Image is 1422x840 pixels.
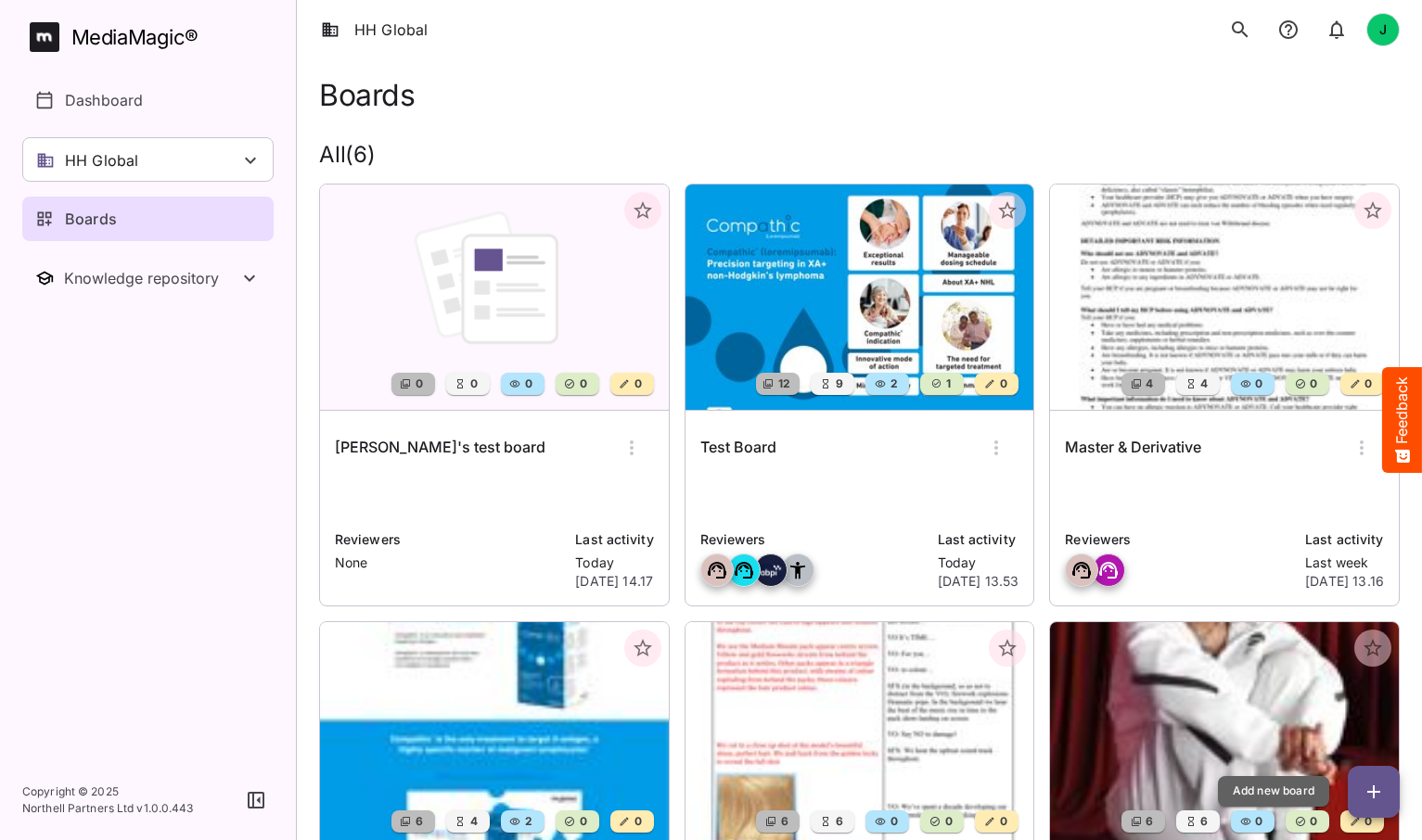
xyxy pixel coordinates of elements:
span: 0 [414,375,423,393]
span: 0 [889,812,898,831]
span: 4 [1198,375,1208,393]
span: 0 [998,375,1007,393]
img: Jacqui's test board [320,185,669,410]
span: 6 [834,812,843,831]
div: J [1366,13,1400,46]
button: Feedback [1382,367,1422,473]
span: 0 [633,812,642,831]
span: 12 [776,375,791,393]
p: Dashboard [65,89,143,111]
span: 4 [1144,375,1153,393]
p: Boards [65,208,117,230]
p: Last activity [938,529,1019,550]
p: Reviewers [700,529,927,550]
p: Northell Partners Ltd v 1.0.0.443 [22,800,194,817]
button: notifications [1270,11,1307,48]
a: MediaMagic® [30,22,274,52]
p: Reviewers [1065,529,1294,550]
p: [DATE] 14.17 [575,572,653,591]
p: [DATE] 13.53 [938,572,1019,591]
p: Copyright © 2025 [22,783,194,800]
h2: All ( 6 ) [319,142,1400,169]
p: Today [575,554,653,572]
p: Last activity [1305,529,1384,550]
span: 6 [414,812,423,831]
span: 0 [468,375,478,393]
div: Knowledge repository [64,269,238,287]
img: Test Board [685,185,1034,410]
a: Dashboard [22,78,274,122]
span: 2 [523,812,532,831]
h6: [PERSON_NAME]'s test board [335,436,545,460]
span: 2 [889,375,898,393]
p: Reviewers [335,529,564,550]
a: Boards [22,197,274,241]
nav: Knowledge repository [22,256,274,300]
span: 0 [1363,812,1372,831]
h6: Master & Derivative [1065,436,1201,460]
span: 0 [578,812,587,831]
span: 0 [1253,812,1262,831]
span: 0 [1363,375,1372,393]
p: [DATE] 13.16 [1305,572,1384,591]
span: 0 [523,375,532,393]
span: 0 [633,375,642,393]
div: MediaMagic ® [71,22,199,53]
span: 6 [1144,812,1153,831]
span: 9 [834,375,843,393]
p: HH Global [65,149,138,172]
span: 0 [943,812,953,831]
span: 0 [1308,375,1317,393]
span: 0 [1253,375,1262,393]
p: None [335,554,564,572]
span: 4 [468,812,478,831]
img: Master & Derivative [1050,185,1399,410]
button: search [1222,11,1259,48]
h1: Boards [319,78,415,112]
span: 0 [1308,812,1317,831]
p: Last week [1305,554,1384,572]
p: Last activity [575,529,653,550]
div: Add new board [1218,776,1329,807]
span: 1 [944,375,951,393]
span: 6 [1198,812,1208,831]
h6: Test Board [700,436,776,460]
button: notifications [1318,11,1355,48]
button: Toggle Knowledge repository [22,256,274,300]
p: Today [938,554,1019,572]
span: 0 [998,812,1007,831]
span: 6 [779,812,788,831]
span: 0 [578,375,587,393]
